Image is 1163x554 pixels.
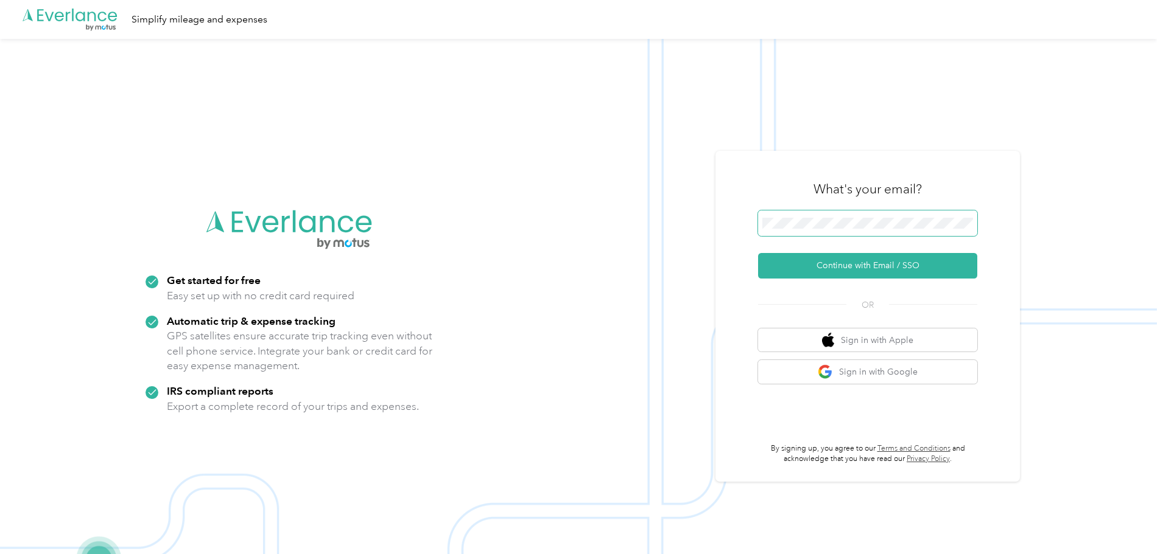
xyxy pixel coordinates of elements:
[167,314,336,327] strong: Automatic trip & expense tracking
[758,253,977,279] button: Continue with Email / SSO
[167,328,433,373] p: GPS satellites ensure accurate trip tracking even without cell phone service. Integrate your bank...
[877,444,950,453] a: Terms and Conditions
[167,384,273,397] strong: IRS compliant reports
[167,399,419,414] p: Export a complete record of your trips and expenses.
[813,181,922,198] h3: What's your email?
[167,274,261,286] strong: Get started for free
[758,328,977,352] button: apple logoSign in with Apple
[818,364,833,379] img: google logo
[822,333,834,348] img: apple logo
[907,454,950,463] a: Privacy Policy
[758,360,977,384] button: google logoSign in with Google
[758,443,977,465] p: By signing up, you agree to our and acknowledge that you have read our .
[846,299,889,311] span: OR
[132,12,267,27] div: Simplify mileage and expenses
[167,288,354,303] p: Easy set up with no credit card required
